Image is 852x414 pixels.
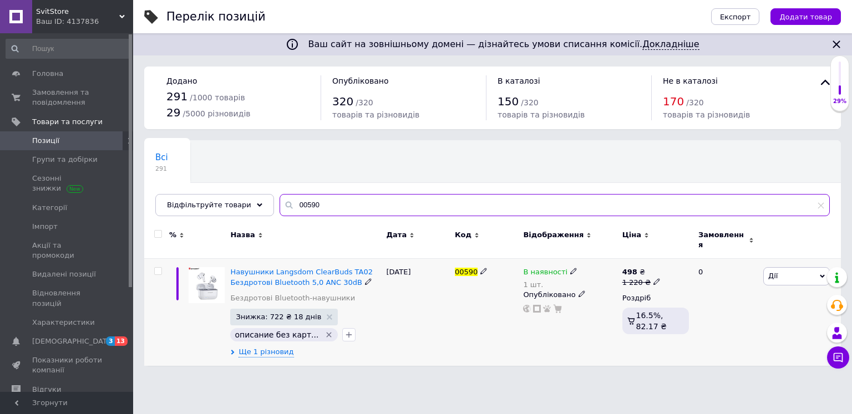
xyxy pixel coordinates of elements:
[155,152,168,162] span: Всі
[720,13,751,21] span: Експорт
[6,39,131,59] input: Пошук
[36,17,133,27] div: Ваш ID: 4137836
[455,230,471,240] span: Код
[106,336,115,346] span: 3
[622,268,637,276] b: 498
[32,69,63,79] span: Головна
[622,293,689,303] div: Роздріб
[308,39,699,50] span: Ваш сайт на зовнішньому домені — дізнайтесь умови списання комісії.
[523,230,584,240] span: Відображення
[32,318,95,328] span: Характеристики
[498,95,519,108] span: 150
[115,336,128,346] span: 13
[663,110,750,119] span: товарів та різновидів
[455,268,478,276] span: 00590
[280,194,830,216] input: Пошук по назві позиції, артикулу і пошуковим запитам
[387,230,407,240] span: Дата
[324,330,333,339] svg: Видалити мітку
[230,230,255,240] span: Назва
[332,110,419,119] span: товарів та різновидів
[230,268,373,286] a: Навушники Langsdom ClearBuds TA02 Бездротові Bluetooth 5,0 ANC 30dB
[32,136,59,146] span: Позиції
[166,11,266,23] div: Перелік позицій
[32,269,96,279] span: Видалені позиції
[636,311,667,331] span: 16.5%, 82.17 ₴
[32,336,114,346] span: [DEMOGRAPHIC_DATA]
[32,355,103,375] span: Показники роботи компанії
[831,98,849,105] div: 29%
[189,267,225,303] img: Наушники Langsdom ClearBuds TA02 Беспроводные Bluetooth 5,0 ANC 30dB
[827,346,849,369] button: Чат з покупцем
[622,230,641,240] span: Ціна
[686,98,703,107] span: / 320
[642,39,699,50] a: Докладніше
[332,76,389,85] span: Опубліковано
[32,155,98,165] span: Групи та добірки
[32,203,67,213] span: Категорії
[770,8,841,25] button: Додати товар
[32,241,103,260] span: Акції та промокоди
[692,259,760,366] div: 0
[167,201,251,209] span: Відфільтруйте товари
[32,117,103,127] span: Товари та послуги
[663,76,718,85] span: Не в каталозі
[36,7,119,17] span: SvitStore
[523,290,616,300] div: Опубліковано
[622,267,661,277] div: ₴
[779,13,832,21] span: Додати товар
[498,110,585,119] span: товарів та різновидів
[521,98,538,107] span: / 320
[235,330,318,339] span: описание без карт...
[523,280,577,289] div: 1 шт.
[622,278,661,288] div: 1 220 ₴
[32,173,103,193] span: Сезонні знижки
[32,385,61,395] span: Відгуки
[166,90,187,103] span: 291
[332,95,353,108] span: 320
[230,293,355,303] a: Бездротові Bluetooth-навушники
[830,38,843,51] svg: Закрити
[190,93,245,102] span: / 1000 товарів
[498,76,540,85] span: В каталозі
[236,313,321,320] span: Знижка: 722 ₴ 18 днів
[663,95,684,108] span: 170
[166,76,197,85] span: Додано
[356,98,373,107] span: / 320
[166,106,180,119] span: 29
[384,259,452,366] div: [DATE]
[32,88,103,108] span: Замовлення та повідомлення
[768,272,778,280] span: Дії
[711,8,760,25] button: Експорт
[239,347,293,357] span: Ще 1 різновид
[32,288,103,308] span: Відновлення позицій
[183,109,251,118] span: / 5000 різновидів
[169,230,176,240] span: %
[698,230,746,250] span: Замовлення
[523,268,567,279] span: В наявності
[155,165,168,173] span: 291
[32,222,58,232] span: Імпорт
